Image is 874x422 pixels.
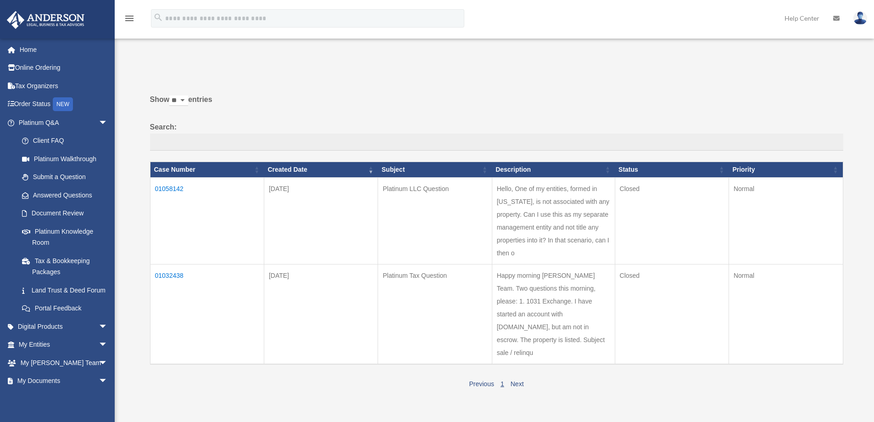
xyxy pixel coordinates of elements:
th: Case Number: activate to sort column ascending [150,162,264,178]
td: Platinum LLC Question [378,177,492,264]
a: Previous [469,380,494,388]
span: arrow_drop_down [99,113,117,132]
td: Closed [615,264,729,364]
input: Search: [150,134,843,151]
td: [DATE] [264,177,378,264]
a: 1 [501,380,504,388]
td: Platinum Tax Question [378,264,492,364]
a: Land Trust & Deed Forum [13,281,117,299]
td: Normal [729,264,843,364]
span: arrow_drop_down [99,372,117,391]
th: Description: activate to sort column ascending [492,162,615,178]
a: Document Review [13,204,117,223]
span: arrow_drop_down [99,336,117,354]
a: Portal Feedback [13,299,117,318]
a: Platinum Walkthrough [13,150,117,168]
a: Submit a Question [13,168,117,186]
td: [DATE] [264,264,378,364]
span: arrow_drop_down [99,390,117,409]
a: Online Ordering [6,59,122,77]
a: Platinum Q&Aarrow_drop_down [6,113,117,132]
a: My Entitiesarrow_drop_down [6,336,122,354]
td: 01032438 [150,264,264,364]
th: Subject: activate to sort column ascending [378,162,492,178]
a: My Documentsarrow_drop_down [6,372,122,390]
a: menu [124,16,135,24]
i: menu [124,13,135,24]
a: Tax Organizers [6,77,122,95]
select: Showentries [169,96,188,106]
div: NEW [53,97,73,111]
td: Hello, One of my entities, formed in [US_STATE], is not associated with any property. Can I use t... [492,177,615,264]
td: Closed [615,177,729,264]
a: Tax & Bookkeeping Packages [13,252,117,281]
span: arrow_drop_down [99,354,117,372]
img: User Pic [853,11,867,25]
th: Status: activate to sort column ascending [615,162,729,178]
a: Online Learningarrow_drop_down [6,390,122,408]
a: Order StatusNEW [6,95,122,114]
a: Platinum Knowledge Room [13,222,117,252]
img: Anderson Advisors Platinum Portal [4,11,87,29]
a: Client FAQ [13,132,117,150]
a: Answered Questions [13,186,112,204]
th: Created Date: activate to sort column ascending [264,162,378,178]
label: Show entries [150,93,843,115]
a: My [PERSON_NAME] Teamarrow_drop_down [6,354,122,372]
td: Happy morning [PERSON_NAME] Team. Two questions this morning, please: 1. 1031 Exchange. I have st... [492,264,615,364]
label: Search: [150,121,843,151]
span: arrow_drop_down [99,317,117,336]
a: Digital Productsarrow_drop_down [6,317,122,336]
th: Priority: activate to sort column ascending [729,162,843,178]
td: 01058142 [150,177,264,264]
i: search [153,12,163,23]
a: Home [6,40,122,59]
a: Next [511,380,524,388]
td: Normal [729,177,843,264]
